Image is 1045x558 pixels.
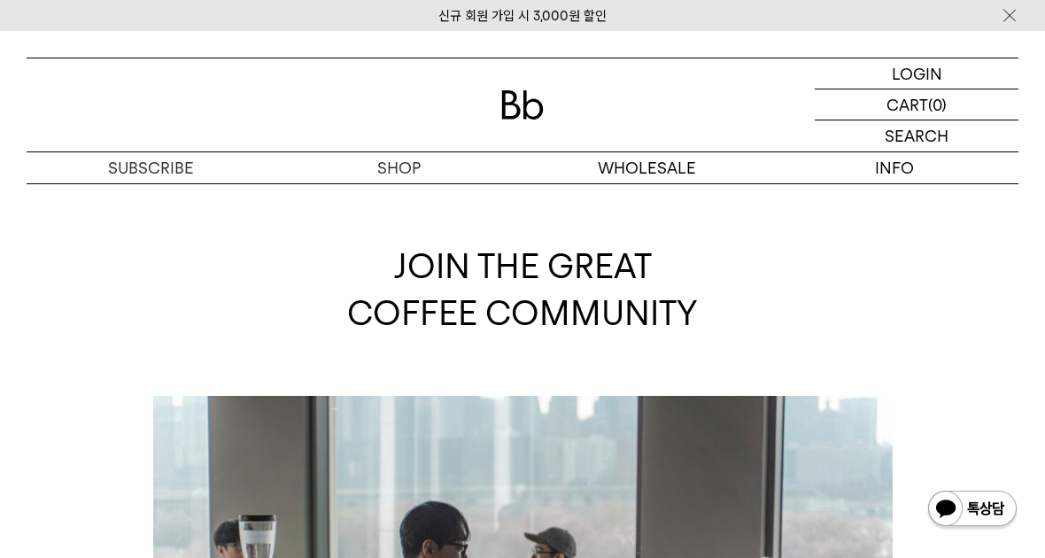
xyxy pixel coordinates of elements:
span: JOIN THE GREAT COFFEE COMMUNITY [347,246,698,333]
p: SEARCH [885,120,948,151]
p: CART [886,89,928,120]
p: INFO [770,152,1018,183]
a: LOGIN [815,58,1018,89]
img: 카카오톡 채널 1:1 채팅 버튼 [926,489,1018,531]
p: LOGIN [892,58,942,89]
a: CART (0) [815,89,1018,120]
a: SUBSCRIBE [27,152,275,183]
p: WHOLESALE [522,152,770,183]
img: 로고 [501,90,544,120]
a: 신규 회원 가입 시 3,000원 할인 [438,8,607,24]
a: SHOP [275,152,522,183]
p: (0) [928,89,947,120]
